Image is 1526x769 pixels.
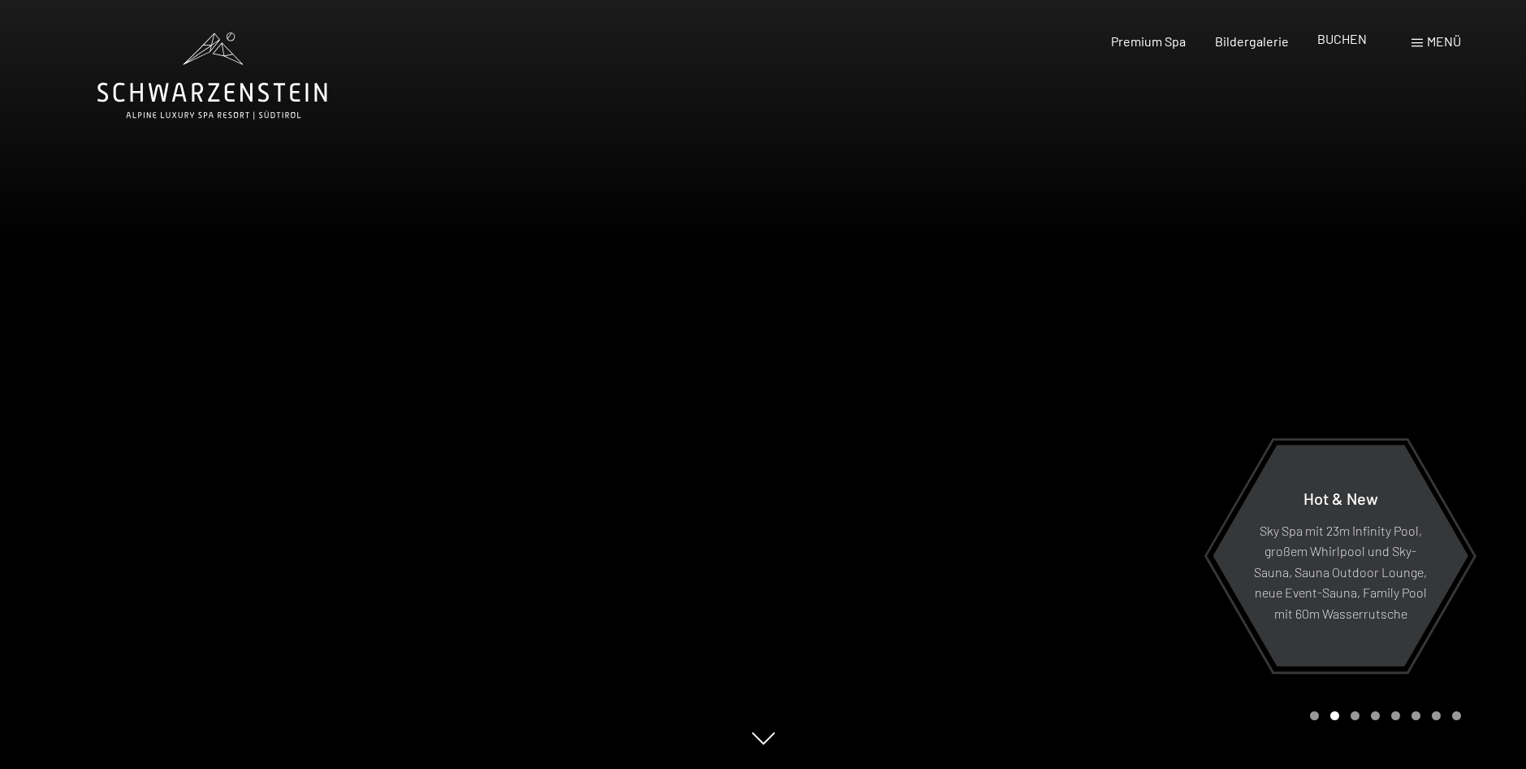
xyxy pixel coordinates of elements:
div: Carousel Page 5 [1391,711,1400,720]
div: Carousel Page 8 [1452,711,1461,720]
span: Hot & New [1303,488,1378,507]
div: Carousel Page 2 (Current Slide) [1330,711,1339,720]
div: Carousel Page 6 [1411,711,1420,720]
a: Bildergalerie [1215,33,1289,49]
div: Carousel Pagination [1304,711,1461,720]
div: Carousel Page 7 [1432,711,1441,720]
div: Carousel Page 1 [1310,711,1319,720]
a: Premium Spa [1111,33,1186,49]
p: Sky Spa mit 23m Infinity Pool, großem Whirlpool und Sky-Sauna, Sauna Outdoor Lounge, neue Event-S... [1252,519,1429,623]
a: BUCHEN [1317,31,1367,46]
a: Hot & New Sky Spa mit 23m Infinity Pool, großem Whirlpool und Sky-Sauna, Sauna Outdoor Lounge, ne... [1212,444,1469,667]
div: Carousel Page 3 [1351,711,1360,720]
span: Menü [1427,33,1461,49]
div: Carousel Page 4 [1371,711,1380,720]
